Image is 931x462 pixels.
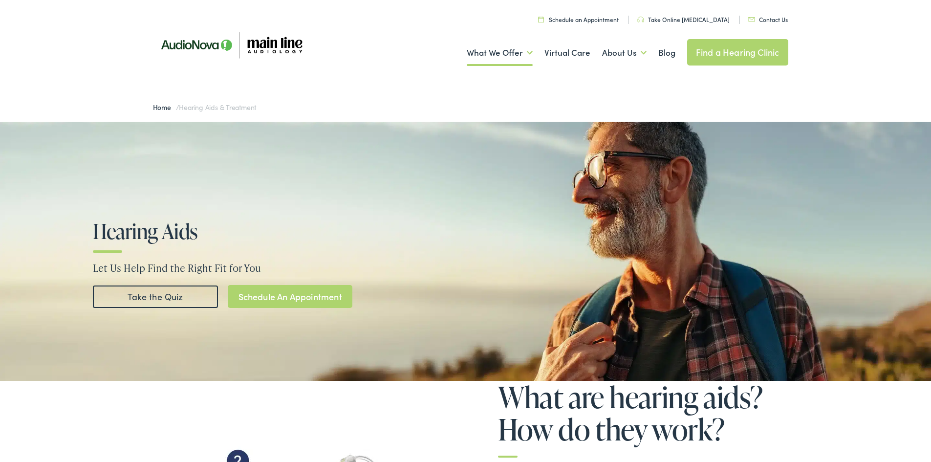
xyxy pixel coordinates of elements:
[93,261,838,275] p: Let Us Help Find the Right Fit for You
[602,35,647,71] a: About Us
[498,381,788,458] h2: What are hearing aids? How do they work?
[153,102,176,112] a: Home
[748,17,755,22] img: utility icon
[637,15,730,23] a: Take Online [MEDICAL_DATA]
[179,102,256,112] span: Hearing Aids & Treatment
[637,17,644,22] img: utility icon
[467,35,533,71] a: What We Offer
[748,15,788,23] a: Contact Us
[538,16,544,22] img: utility icon
[93,286,218,308] a: Take the Quiz
[538,15,619,23] a: Schedule an Appointment
[687,39,788,66] a: Find a Hearing Clinic
[544,35,590,71] a: Virtual Care
[658,35,675,71] a: Blog
[228,285,352,308] a: Schedule An Appointment
[93,220,429,242] h1: Hearing Aids
[153,102,257,112] span: /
